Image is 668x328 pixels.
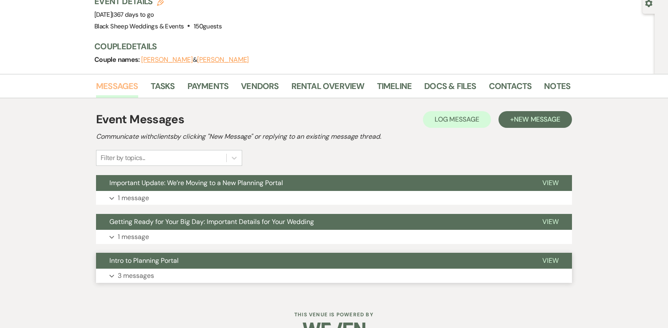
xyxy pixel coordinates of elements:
button: +New Message [498,111,572,128]
span: | [112,10,154,19]
button: Important Update: We’re Moving to a New Planning Portal [96,175,529,191]
a: Messages [96,79,138,98]
button: [PERSON_NAME] [141,56,193,63]
button: Getting Ready for Your Big Day: Important Details for Your Wedding [96,214,529,230]
button: 1 message [96,230,572,244]
span: Getting Ready for Your Big Day: Important Details for Your Wedding [109,217,314,226]
h1: Event Messages [96,111,184,128]
button: 3 messages [96,269,572,283]
span: & [141,56,249,64]
h3: Couple Details [94,41,562,52]
span: View [542,256,559,265]
a: Rental Overview [291,79,364,98]
span: Important Update: We’re Moving to a New Planning Portal [109,178,283,187]
h2: Communicate with clients by clicking "New Message" or replying to an existing message thread. [96,132,572,142]
a: Payments [187,79,229,98]
span: View [542,217,559,226]
span: [DATE] [94,10,154,19]
button: View [529,214,572,230]
span: New Message [514,115,560,124]
span: Black Sheep Weddings & Events [94,22,184,31]
a: Notes [544,79,570,98]
a: Tasks [151,79,175,98]
div: Filter by topics... [101,153,145,163]
button: Log Message [423,111,491,128]
a: Contacts [489,79,532,98]
button: Intro to Planning Portal [96,253,529,269]
span: 367 days to go [114,10,154,19]
span: 150 guests [194,22,222,31]
p: 1 message [118,231,149,242]
span: Log Message [435,115,479,124]
button: View [529,253,572,269]
p: 1 message [118,193,149,203]
span: View [542,178,559,187]
a: Timeline [377,79,412,98]
a: Vendors [241,79,278,98]
button: 1 message [96,191,572,205]
button: [PERSON_NAME] [197,56,249,63]
span: Couple names: [94,55,141,64]
span: Intro to Planning Portal [109,256,179,265]
p: 3 messages [118,270,154,281]
button: View [529,175,572,191]
a: Docs & Files [424,79,476,98]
